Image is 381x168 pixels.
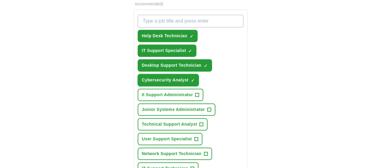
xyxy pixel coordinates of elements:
button: IT Support Specialist✓ [138,44,197,57]
button: Junior Systems Administrator [138,103,215,116]
span: It Support Administrator [142,92,193,98]
span: Help Desk Technician [142,33,187,39]
span: ✓ [188,49,192,53]
span: User Support Specialist [142,136,192,142]
span: Junior Systems Administrator [142,106,205,113]
button: Help Desk Technician✓ [138,30,198,42]
span: Technical Support Analyst [142,121,197,127]
span: Desktop Support Technician [142,62,201,69]
button: Network Support Technician [138,148,212,160]
button: It Support Administrator [138,89,204,101]
span: ✓ [189,34,193,39]
button: Technical Support Analyst [138,118,208,130]
span: Cybersecurity Analyst [142,77,189,83]
span: ✓ [204,63,208,68]
span: ✓ [191,78,194,83]
button: Desktop Support Technician✓ [138,59,212,72]
input: Type a job title and press enter [138,15,244,27]
span: IT Support Specialist [142,47,186,54]
span: Network Support Technician [142,151,201,157]
button: Cybersecurity Analyst✓ [138,74,199,86]
button: User Support Specialist [138,133,202,145]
